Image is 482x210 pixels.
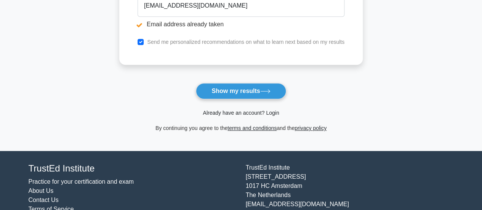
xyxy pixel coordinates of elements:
[29,163,237,174] h4: TrustEd Institute
[29,178,134,185] a: Practice for your certification and exam
[138,20,344,29] li: Email address already taken
[147,39,344,45] label: Send me personalized recommendations on what to learn next based on my results
[115,123,367,133] div: By continuing you agree to the and the
[227,125,277,131] a: terms and conditions
[295,125,327,131] a: privacy policy
[203,110,279,116] a: Already have an account? Login
[29,197,59,203] a: Contact Us
[29,188,54,194] a: About Us
[196,83,286,99] button: Show my results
